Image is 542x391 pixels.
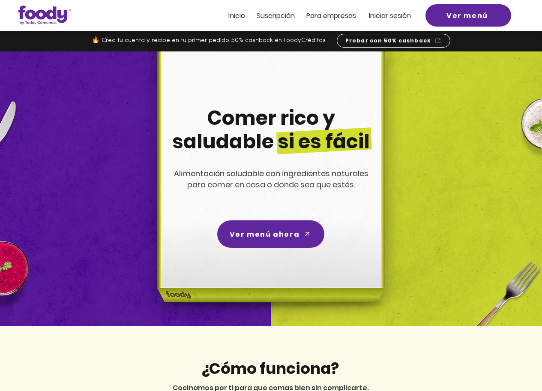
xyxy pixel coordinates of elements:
img: Logo_Foody V2.0.0 (3).png [18,6,71,25]
a: Suscripción [257,12,295,19]
a: Inicio [228,12,245,19]
span: ¿Cómo funciona? [201,358,339,379]
a: Para empresas [306,12,356,19]
span: Ver menú [446,10,488,21]
span: Probar con 50% cashback [345,37,431,45]
span: Pa [306,11,314,21]
span: ra empresas [314,11,356,21]
a: Ver menú [425,4,511,27]
img: headline-center-compress.png [133,51,406,326]
span: Suscripción [257,11,295,21]
a: Probar con 50% cashback [337,34,450,48]
span: Alimentación saludable con ingredientes naturales para comer en casa o donde sea que estés. [174,168,368,190]
span: Iniciar sesión [369,11,411,21]
a: Ver menú ahora [217,220,324,248]
a: Iniciar sesión [369,12,411,19]
span: Comer rico y saludable si es fácil [172,104,370,155]
span: Inicio [228,11,245,21]
span: 🔥 Crea tu cuenta y recibe en tu primer pedido 50% cashback en FoodyCréditos [92,37,326,44]
span: Ver menú ahora [230,229,299,240]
